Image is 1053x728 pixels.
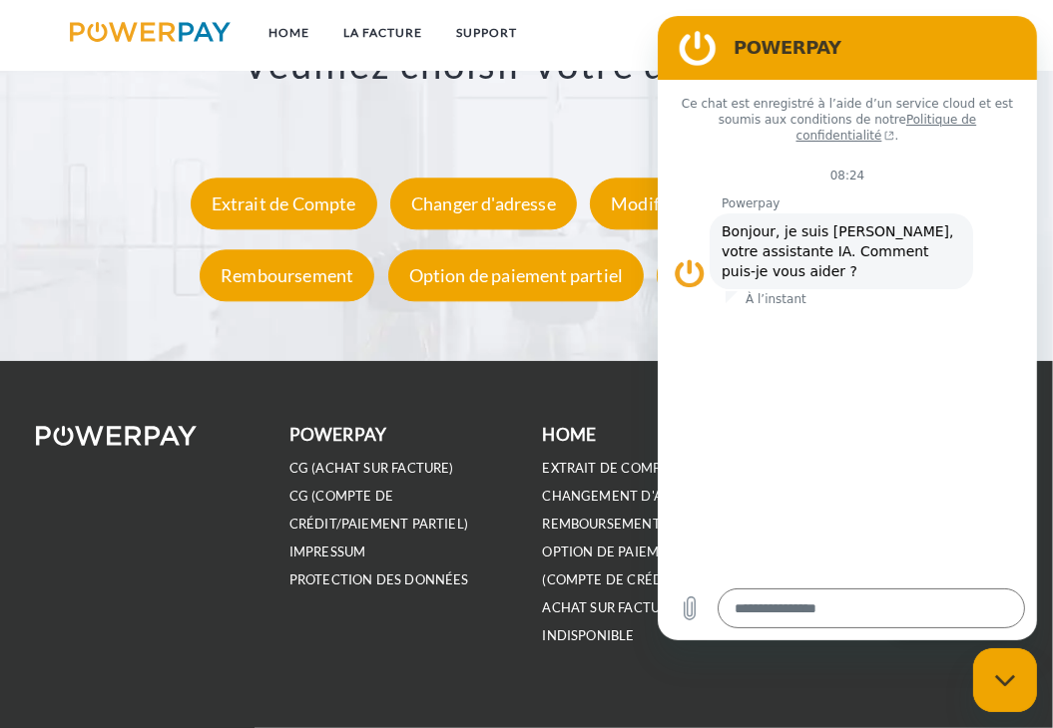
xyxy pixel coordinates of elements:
[36,426,197,446] img: logo-powerpay-white.svg
[543,599,677,644] a: ACHAT SUR FACTURE INDISPONIBLE
[889,15,942,51] a: CG
[543,488,713,505] a: Changement d'adresse
[289,460,454,477] a: CG (achat sur facture)
[289,571,469,588] a: PROTECTION DES DONNÉES
[289,488,468,533] a: CG (Compte de crédit/paiement partiel)
[191,178,377,229] div: Extrait de Compte
[385,192,582,214] a: Changer d'adresse
[186,192,382,214] a: Extrait de Compte
[289,424,386,445] b: POWERPAY
[439,15,534,51] a: Support
[388,249,645,301] div: Option de paiement partiel
[383,264,650,286] a: Option de paiement partiel
[652,264,857,286] a: Centre d'assistance
[200,249,374,301] div: Remboursement
[543,516,661,533] a: REMBOURSEMENT
[195,264,379,286] a: Remboursement
[973,648,1037,712] iframe: Bouton de lancement de la fenêtre de messagerie, conversation en cours
[390,178,577,229] div: Changer d'adresse
[543,460,678,477] a: EXTRAIT DE COMPTE
[590,178,862,229] div: Modifier le mode de livraison
[326,15,439,51] a: LA FACTURE
[543,544,742,588] a: OPTION DE PAIEMENT PARTIEL (Compte de crédit)
[70,22,231,42] img: logo-powerpay.svg
[585,192,867,214] a: Modifier le mode de livraison
[658,16,1037,640] iframe: Fenêtre de messagerie
[543,424,597,445] b: Home
[289,544,366,560] a: IMPRESSUM
[252,15,326,51] a: Home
